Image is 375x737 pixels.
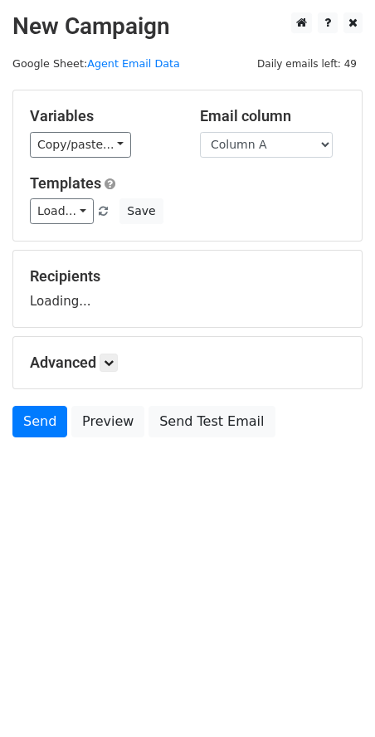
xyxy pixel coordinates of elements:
a: Preview [71,406,144,437]
h5: Email column [200,107,345,125]
a: Send Test Email [149,406,275,437]
a: Daily emails left: 49 [251,57,363,70]
a: Templates [30,174,101,192]
h5: Advanced [30,354,345,372]
h5: Variables [30,107,175,125]
a: Send [12,406,67,437]
small: Google Sheet: [12,57,180,70]
div: Loading... [30,267,345,310]
span: Daily emails left: 49 [251,55,363,73]
a: Load... [30,198,94,224]
h2: New Campaign [12,12,363,41]
a: Agent Email Data [87,57,180,70]
h5: Recipients [30,267,345,286]
button: Save [119,198,163,224]
a: Copy/paste... [30,132,131,158]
